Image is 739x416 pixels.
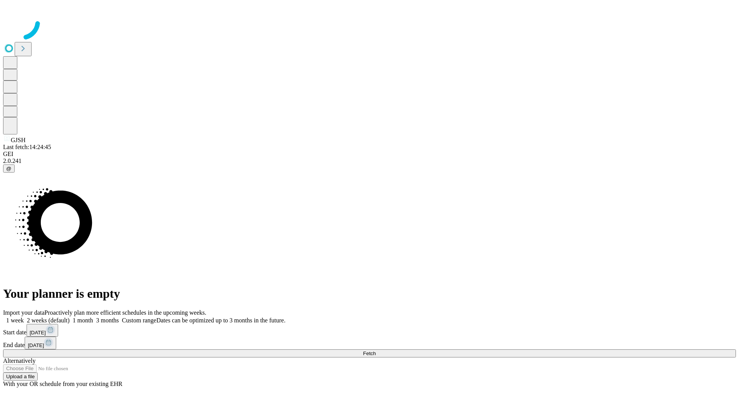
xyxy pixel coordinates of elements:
[3,151,736,158] div: GEI
[3,158,736,164] div: 2.0.241
[3,164,15,173] button: @
[3,337,736,349] div: End date
[6,166,12,171] span: @
[3,287,736,301] h1: Your planner is empty
[45,309,206,316] span: Proactively plan more efficient schedules in the upcoming weeks.
[30,330,46,335] span: [DATE]
[28,342,44,348] span: [DATE]
[3,357,35,364] span: Alternatively
[3,144,51,150] span: Last fetch: 14:24:45
[73,317,93,324] span: 1 month
[3,324,736,337] div: Start date
[27,317,70,324] span: 2 weeks (default)
[25,337,56,349] button: [DATE]
[27,324,58,337] button: [DATE]
[11,137,25,143] span: GJSH
[363,351,376,356] span: Fetch
[156,317,285,324] span: Dates can be optimized up to 3 months in the future.
[96,317,119,324] span: 3 months
[122,317,156,324] span: Custom range
[3,381,122,387] span: With your OR schedule from your existing EHR
[3,372,38,381] button: Upload a file
[3,309,45,316] span: Import your data
[6,317,24,324] span: 1 week
[3,349,736,357] button: Fetch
